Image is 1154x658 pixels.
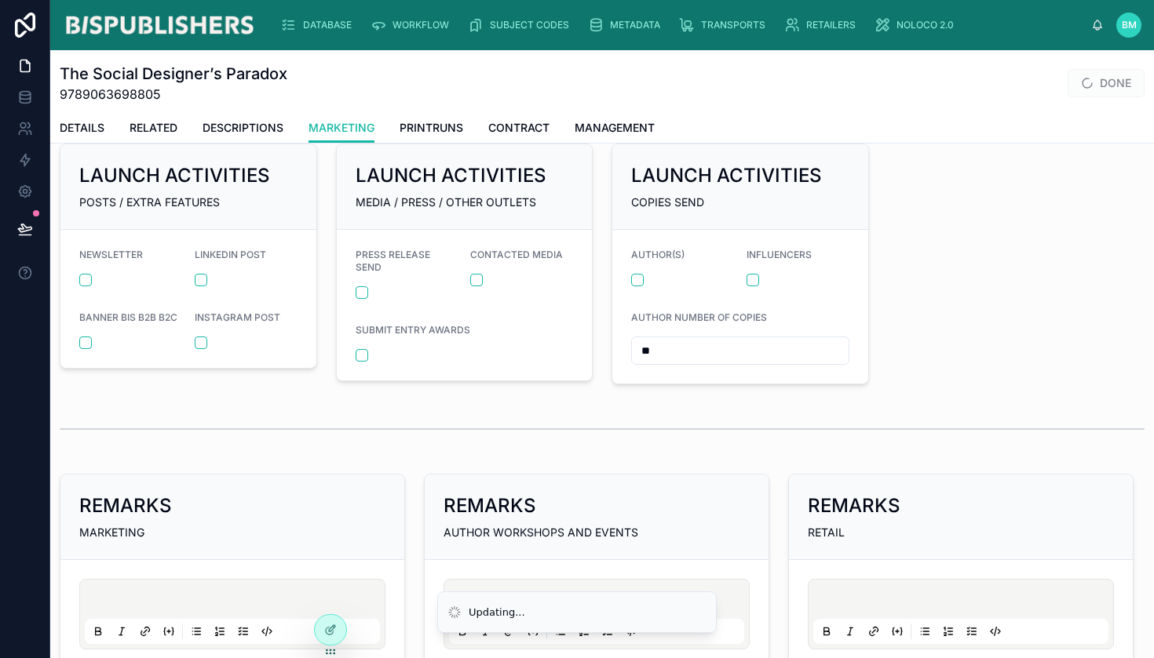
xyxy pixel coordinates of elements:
[444,525,638,539] span: AUTHOR WORKSHOPS AND EVENTS
[60,63,287,85] h1: The Social Designer’s Paradox
[631,195,704,209] span: COPIES SEND
[488,120,550,136] span: CONTRACT
[469,605,525,620] div: Updating...
[79,163,270,188] h2: LAUNCH ACTIVITIES
[195,249,266,260] span: LINKEDIN POST
[203,120,283,136] span: DESCRIPTIONS
[780,11,867,39] a: RETAILERS
[268,8,1091,42] div: scrollable content
[309,120,374,136] span: MARKETING
[575,114,655,145] a: MANAGEMENT
[60,120,104,136] span: DETAILS
[444,493,536,518] h2: REMARKS
[79,493,172,518] h2: REMARKS
[203,114,283,145] a: DESCRIPTIONS
[276,11,363,39] a: DATABASE
[610,19,660,31] span: METADATA
[470,249,563,260] span: CONTACTED MEDIA
[393,19,449,31] span: WORKFLOW
[79,195,220,209] span: POSTS / EXTRA FEATURES
[1122,19,1137,31] span: BM
[631,311,767,323] span: AUTHOR NUMBER OF COPIES
[870,11,965,39] a: NOLOCO 2.0
[60,85,287,104] span: 9789063698805
[79,525,144,539] span: MARKETING
[400,114,463,145] a: PRINTRUNS
[631,249,685,260] span: AUTHOR(S)
[747,249,812,260] span: INFLUENCERS
[366,11,460,39] a: WORKFLOW
[808,525,845,539] span: RETAIL
[463,11,580,39] a: SUBJECT CODES
[488,114,550,145] a: CONTRACT
[400,120,463,136] span: PRINTRUNS
[897,19,954,31] span: NOLOCO 2.0
[806,19,856,31] span: RETAILERS
[130,114,177,145] a: RELATED
[575,120,655,136] span: MANAGEMENT
[60,114,104,145] a: DETAILS
[808,493,900,518] h2: REMARKS
[356,195,536,209] span: MEDIA / PRESS / OTHER OUTLETS
[303,19,352,31] span: DATABASE
[309,114,374,144] a: MARKETING
[356,324,470,336] span: SUBMIT ENTRY AWARDS
[674,11,776,39] a: TRANSPORTS
[195,311,280,323] span: INSTAGRAM POST
[63,13,256,38] img: App logo
[356,163,546,188] h2: LAUNCH ACTIVITIES
[79,311,177,323] span: BANNER BIS B2B B2C
[631,163,822,188] h2: LAUNCH ACTIVITIES
[583,11,671,39] a: METADATA
[701,19,765,31] span: TRANSPORTS
[130,120,177,136] span: RELATED
[490,19,569,31] span: SUBJECT CODES
[79,249,143,260] span: NEWSLETTER
[356,249,430,273] span: PRESS RELEASE SEND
